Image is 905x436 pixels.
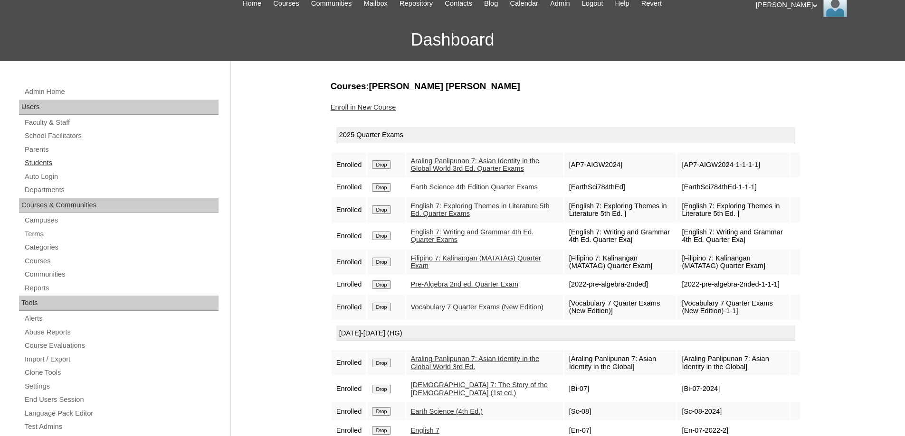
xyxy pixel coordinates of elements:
a: School Facilitators [24,130,219,142]
a: Import / Export [24,353,219,365]
td: [Vocabulary 7 Quarter Exams (New Edition)] [564,295,676,320]
a: Abuse Reports [24,326,219,338]
a: Courses [24,255,219,267]
td: [Filipino 7: Kalinangan (MATATAG) Quarter Exam] [677,250,789,275]
a: Araling Panlipunan 7: Asian Identity in the Global World 3rd Ed. [411,355,540,371]
td: [Bi-07-2024] [677,376,789,401]
input: Drop [372,385,391,393]
td: [AP7-AIGW2024-1-1-1-1] [677,152,789,177]
h3: Courses:[PERSON_NAME] [PERSON_NAME] [331,80,801,93]
a: Vocabulary 7 Quarter Exams (New Edition) [411,303,543,311]
td: Enrolled [332,223,367,249]
a: Categories [24,241,219,253]
a: Language Pack Editor [24,408,219,419]
td: [2022-pre-algebra-2nded] [564,276,676,294]
a: Faculty & Staff [24,117,219,129]
a: Terms [24,228,219,240]
input: Drop [372,232,391,240]
a: Araling Panlipunan 7: Asian Identity in the Global World 3rd Ed. Quarter Exams [411,157,540,173]
a: Test Admins [24,421,219,433]
input: Drop [372,426,391,435]
a: Filipino 7: Kalinangan (MATATAG) Quarter Exam [411,254,541,270]
a: Reports [24,282,219,294]
a: Settings [24,380,219,392]
a: [DEMOGRAPHIC_DATA] 7: The Story of the [DEMOGRAPHIC_DATA] (1st ed.) [411,381,548,397]
td: Enrolled [332,250,367,275]
a: Alerts [24,313,219,325]
td: [Sc-08] [564,402,676,420]
div: Tools [19,296,219,311]
input: Drop [372,303,391,311]
input: Drop [372,160,391,169]
td: Enrolled [332,295,367,320]
a: End Users Session [24,394,219,406]
td: [English 7: Exploring Themes in Literature 5th Ed. ] [677,197,789,223]
td: Enrolled [332,402,367,420]
td: [English 7: Writing and Grammar 4th Ed. Quarter Exa] [564,223,676,249]
input: Drop [372,183,391,192]
td: Enrolled [332,197,367,223]
td: [English 7: Exploring Themes in Literature 5th Ed. ] [564,197,676,223]
a: English 7: Exploring Themes in Literature 5th Ed. Quarter Exams [411,202,550,218]
a: Earth Science 4th Edition Quarter Exams [411,183,538,191]
input: Drop [372,205,391,214]
td: [AP7-AIGW2024] [564,152,676,177]
a: Pre-Algebra 2nd ed. Quarter Exam [411,280,518,288]
td: [Bi-07] [564,376,676,401]
td: Enrolled [332,376,367,401]
div: Users [19,100,219,115]
a: Departments [24,184,219,196]
input: Drop [372,258,391,266]
td: Enrolled [332,178,367,196]
div: [DATE]-[DATE] (HG) [336,325,795,342]
td: Enrolled [332,152,367,177]
h3: Dashboard [5,19,900,61]
a: Clone Tools [24,367,219,379]
td: Enrolled [332,350,367,375]
td: [EarthSci784thEd] [564,178,676,196]
td: [Sc-08-2024] [677,402,789,420]
a: Course Evaluations [24,340,219,352]
a: Enroll in New Course [331,103,396,111]
a: Parents [24,144,219,156]
td: [2022-pre-algebra-2nded-1-1-1] [677,276,789,294]
div: Courses & Communities [19,198,219,213]
td: [Araling Panlipunan 7: Asian Identity in the Global] [564,350,676,375]
a: Communities [24,269,219,280]
a: English 7: Writing and Grammar 4th Ed. Quarter Exams [411,228,534,244]
td: Enrolled [332,276,367,294]
td: [Araling Panlipunan 7: Asian Identity in the Global] [677,350,789,375]
input: Drop [372,359,391,367]
a: Earth Science (4th Ed.) [411,408,483,415]
td: [English 7: Writing and Grammar 4th Ed. Quarter Exa] [677,223,789,249]
a: Admin Home [24,86,219,98]
td: [Vocabulary 7 Quarter Exams (New Edition)-1-1] [677,295,789,320]
input: Drop [372,280,391,289]
a: Auto Login [24,171,219,183]
td: [Filipino 7: Kalinangan (MATATAG) Quarter Exam] [564,250,676,275]
a: Students [24,157,219,169]
input: Drop [372,407,391,416]
div: 2025 Quarter Exams [336,127,795,143]
a: English 7 [411,427,439,434]
td: [EarthSci784thEd-1-1-1] [677,178,789,196]
a: Campuses [24,214,219,226]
